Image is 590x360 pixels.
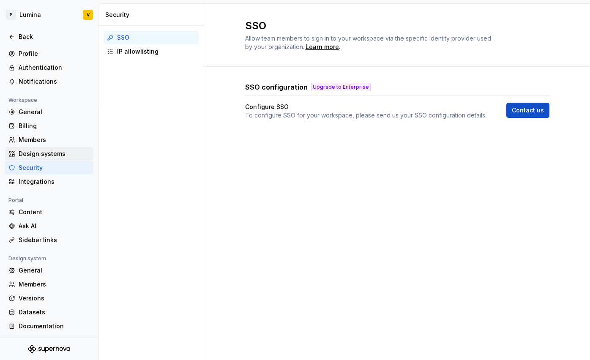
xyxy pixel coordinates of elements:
[5,233,93,247] a: Sidebar links
[6,10,16,20] div: P
[19,236,90,244] div: Sidebar links
[19,322,90,330] div: Documentation
[87,11,90,18] div: V
[5,30,93,44] a: Back
[117,33,195,42] div: SSO
[19,280,90,289] div: Members
[245,82,308,92] h3: SSO configuration
[5,195,27,205] div: Portal
[245,103,289,111] h4: Configure SSO
[104,31,199,44] a: SSO
[117,47,195,56] div: IP allowlisting
[5,75,93,88] a: Notifications
[19,177,90,186] div: Integrations
[5,175,93,188] a: Integrations
[5,292,93,305] a: Versions
[245,19,539,33] h2: SSO
[19,108,90,116] div: General
[19,308,90,316] div: Datasets
[5,95,41,105] div: Workspace
[5,219,93,233] a: Ask AI
[19,136,90,144] div: Members
[306,43,339,51] a: Learn more
[19,164,90,172] div: Security
[5,254,49,264] div: Design system
[5,105,93,119] a: General
[5,147,93,161] a: Design systems
[19,266,90,275] div: General
[19,11,41,19] div: Lumina
[19,122,90,130] div: Billing
[245,111,486,120] p: To configure SSO for your workspace, please send us your SSO configuration details.
[19,63,90,72] div: Authentication
[19,77,90,86] div: Notifications
[5,278,93,291] a: Members
[5,319,93,333] a: Documentation
[19,150,90,158] div: Design systems
[5,305,93,319] a: Datasets
[5,119,93,133] a: Billing
[19,49,90,58] div: Profile
[5,61,93,74] a: Authentication
[304,44,340,50] span: .
[19,222,90,230] div: Ask AI
[5,161,93,175] a: Security
[5,133,93,147] a: Members
[5,264,93,277] a: General
[2,5,96,24] button: PLuminaV
[5,205,93,219] a: Content
[19,208,90,216] div: Content
[19,294,90,303] div: Versions
[5,47,93,60] a: Profile
[506,103,549,118] a: Contact us
[19,33,90,41] div: Back
[245,35,493,50] span: Allow team members to sign in to your workspace via the specific identity provider used by your o...
[512,106,544,115] span: Contact us
[311,83,371,91] button: Upgrade to Enterprise
[28,345,70,353] svg: Supernova Logo
[105,11,200,19] div: Security
[104,45,199,58] a: IP allowlisting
